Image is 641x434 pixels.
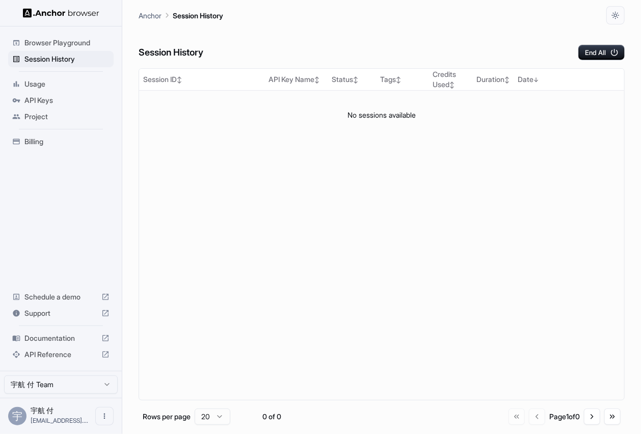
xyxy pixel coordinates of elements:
[504,76,510,84] span: ↕
[533,76,539,84] span: ↓
[449,81,455,89] span: ↕
[24,292,97,302] span: Schedule a demo
[518,74,575,85] div: Date
[8,76,114,92] div: Usage
[31,406,54,415] span: 宇航 付
[476,74,510,85] div: Duration
[549,412,580,422] div: Page 1 of 0
[8,330,114,346] div: Documentation
[24,54,110,64] span: Session History
[396,76,401,84] span: ↕
[8,305,114,321] div: Support
[139,10,162,21] p: Anchor
[24,308,97,318] span: Support
[8,92,114,108] div: API Keys
[143,74,260,85] div: Session ID
[24,95,110,105] span: API Keys
[8,108,114,125] div: Project
[380,74,424,85] div: Tags
[24,333,97,343] span: Documentation
[8,346,114,363] div: API Reference
[8,289,114,305] div: Schedule a demo
[24,137,110,147] span: Billing
[139,91,624,140] td: No sessions available
[139,45,203,60] h6: Session History
[433,69,468,90] div: Credits Used
[247,412,298,422] div: 0 of 0
[24,79,110,89] span: Usage
[314,76,319,84] span: ↕
[8,407,26,425] div: 宇
[24,112,110,122] span: Project
[173,10,223,21] p: Session History
[353,76,358,84] span: ↕
[177,76,182,84] span: ↕
[24,349,97,360] span: API Reference
[95,407,114,425] button: Open menu
[578,45,625,60] button: End All
[31,417,88,424] span: fcjjddd@gmail.com
[8,51,114,67] div: Session History
[269,74,324,85] div: API Key Name
[332,74,372,85] div: Status
[8,35,114,51] div: Browser Playground
[23,8,99,18] img: Anchor Logo
[8,133,114,150] div: Billing
[143,412,191,422] p: Rows per page
[24,38,110,48] span: Browser Playground
[139,10,223,21] nav: breadcrumb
